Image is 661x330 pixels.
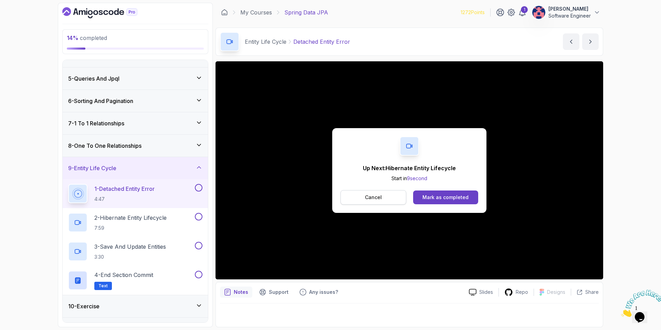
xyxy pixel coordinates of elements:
span: Text [98,283,108,289]
span: 14 % [67,34,78,41]
p: Start in [363,175,456,182]
div: 1 [521,6,528,13]
p: Spring Data JPA [284,8,328,17]
p: Designs [547,289,565,296]
p: 4:47 [94,196,155,203]
a: Dashboard [62,7,153,18]
a: Dashboard [221,9,228,16]
button: 4-End Section CommitText [68,271,202,290]
h3: 6 - Sorting And Pagination [68,97,133,105]
iframe: chat widget [618,287,661,320]
span: completed [67,34,107,41]
p: Support [269,289,288,296]
button: 5-Queries And Jpql [63,68,208,90]
button: 1-Detached Entity Error4:47 [68,184,202,203]
p: Up Next: Hibernate Entity Lifecycle [363,164,456,172]
button: next content [582,33,599,50]
button: 7-1 To 1 Relationships [63,112,208,134]
p: Repo [516,289,528,296]
h3: 9 - Entity Life Cycle [68,164,116,172]
p: Slides [479,289,493,296]
div: Mark as completed [422,194,469,201]
p: 3:30 [94,254,166,260]
button: Share [571,289,599,296]
a: My Courses [240,8,272,17]
h3: 5 - Queries And Jpql [68,74,119,83]
button: notes button [220,287,252,298]
button: 9-Entity Life Cycle [63,157,208,179]
button: 3-Save And Update Entities3:30 [68,242,202,261]
a: Slides [463,289,499,296]
a: 1 [518,8,526,17]
button: Mark as completed [413,190,478,204]
img: user profile image [532,6,545,19]
p: 2 - Hibernate Entity Lifecycle [94,214,167,222]
img: Chat attention grabber [3,3,45,30]
h3: 10 - Exercise [68,302,99,310]
p: 7:59 [94,225,167,231]
h3: 8 - One To One Relationships [68,142,141,150]
iframe: 1 - Detached Entity Error [216,61,603,279]
p: Cancel [365,194,382,201]
p: Share [585,289,599,296]
span: 9 second [407,175,427,181]
button: Cancel [340,190,406,205]
p: 1 - Detached Entity Error [94,185,155,193]
button: Feedback button [295,287,342,298]
a: Repo [499,288,534,297]
button: user profile image[PERSON_NAME]Software Engineer [532,6,600,19]
p: Entity Life Cycle [245,38,286,46]
p: 1272 Points [461,9,485,16]
p: 4 - End Section Commit [94,271,153,279]
p: Any issues? [309,289,338,296]
button: 8-One To One Relationships [63,135,208,157]
button: 6-Sorting And Pagination [63,90,208,112]
span: 1 [3,3,6,9]
p: Notes [234,289,248,296]
p: Detached Entity Error [293,38,350,46]
p: Software Engineer [548,12,591,19]
p: 3 - Save And Update Entities [94,243,166,251]
p: [PERSON_NAME] [548,6,591,12]
button: Support button [255,287,293,298]
button: 2-Hibernate Entity Lifecycle7:59 [68,213,202,232]
button: 10-Exercise [63,295,208,317]
h3: 7 - 1 To 1 Relationships [68,119,124,127]
button: previous content [563,33,579,50]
